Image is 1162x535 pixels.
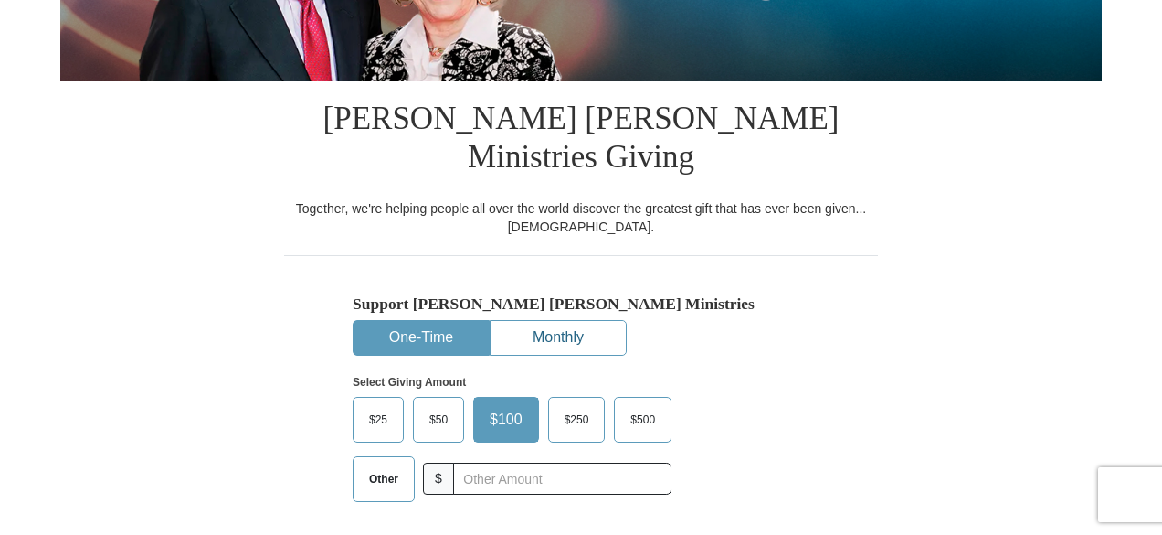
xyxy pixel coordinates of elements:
[423,463,454,495] span: $
[420,406,457,433] span: $50
[491,321,626,355] button: Monthly
[481,406,532,433] span: $100
[284,199,878,236] div: Together, we're helping people all over the world discover the greatest gift that has ever been g...
[360,465,407,493] span: Other
[360,406,396,433] span: $25
[353,294,809,314] h5: Support [PERSON_NAME] [PERSON_NAME] Ministries
[453,463,671,495] input: Other Amount
[354,321,489,355] button: One-Time
[353,376,466,389] strong: Select Giving Amount
[621,406,664,433] span: $500
[284,81,878,199] h1: [PERSON_NAME] [PERSON_NAME] Ministries Giving
[555,406,598,433] span: $250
